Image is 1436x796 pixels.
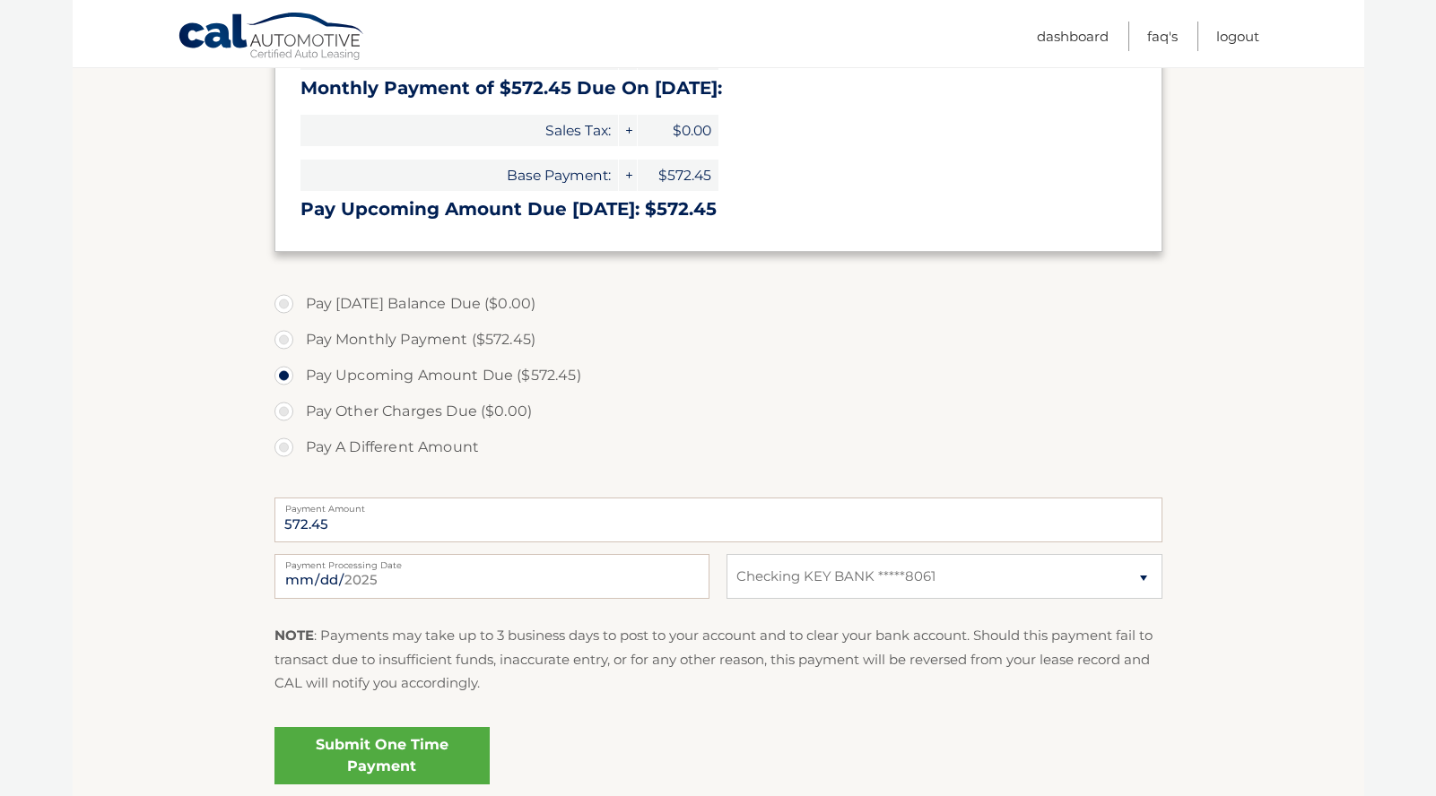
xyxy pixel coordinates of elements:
[274,394,1162,429] label: Pay Other Charges Due ($0.00)
[300,198,1136,221] h3: Pay Upcoming Amount Due [DATE]: $572.45
[274,554,709,599] input: Payment Date
[274,497,1162,542] input: Payment Amount
[274,322,1162,358] label: Pay Monthly Payment ($572.45)
[1216,22,1259,51] a: Logout
[274,497,1162,512] label: Payment Amount
[638,160,718,191] span: $572.45
[1147,22,1178,51] a: FAQ's
[274,429,1162,465] label: Pay A Different Amount
[619,160,637,191] span: +
[274,554,709,568] label: Payment Processing Date
[274,627,314,644] strong: NOTE
[1037,22,1109,51] a: Dashboard
[274,727,490,784] a: Submit One Time Payment
[274,624,1162,695] p: : Payments may take up to 3 business days to post to your account and to clear your bank account....
[619,115,637,146] span: +
[638,115,718,146] span: $0.00
[274,286,1162,322] label: Pay [DATE] Balance Due ($0.00)
[274,358,1162,394] label: Pay Upcoming Amount Due ($572.45)
[300,160,618,191] span: Base Payment:
[300,77,1136,99] h3: Monthly Payment of $572.45 Due On [DATE]:
[178,12,366,64] a: Cal Automotive
[300,115,618,146] span: Sales Tax:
